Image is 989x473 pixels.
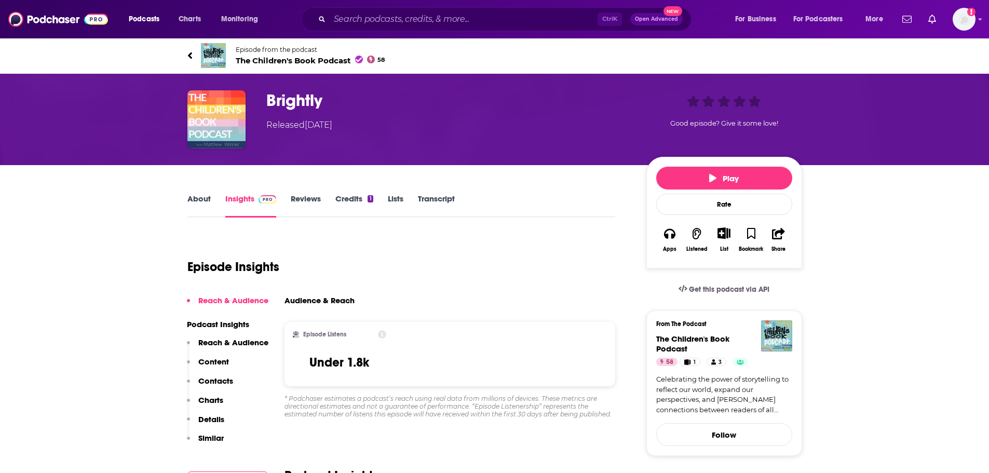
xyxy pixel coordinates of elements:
[686,246,708,252] div: Listened
[713,227,735,239] button: Show More Button
[187,43,802,68] a: The Children's Book PodcastEpisode from the podcastThe Children's Book Podcast58
[967,8,976,16] svg: Add a profile image
[198,295,268,305] p: Reach & Audience
[680,358,700,366] a: 1
[187,90,246,148] img: Brightly
[121,11,173,28] button: open menu
[707,358,726,366] a: 3
[787,11,858,28] button: open menu
[330,11,598,28] input: Search podcasts, credits, & more...
[221,12,258,26] span: Monitoring
[720,246,728,252] div: List
[284,395,616,418] div: * Podchaser estimates a podcast’s reach using real data from millions of devices. These metrics a...
[765,221,792,259] button: Share
[225,194,277,218] a: InsightsPodchaser Pro
[728,11,789,28] button: open menu
[266,119,332,131] div: Released [DATE]
[377,58,385,62] span: 58
[291,194,321,218] a: Reviews
[236,46,385,53] span: Episode from the podcast
[187,433,224,452] button: Similar
[198,433,224,443] p: Similar
[129,12,159,26] span: Podcasts
[666,357,673,368] span: 58
[735,12,776,26] span: For Business
[309,355,369,370] h3: Under 1.8k
[689,285,769,294] span: Get this podcast via API
[198,414,224,424] p: Details
[635,17,678,22] span: Open Advanced
[761,320,792,352] img: The Children's Book Podcast
[187,319,268,329] p: Podcast Insights
[187,259,279,275] h1: Episode Insights
[187,295,268,315] button: Reach & Audience
[266,90,630,111] h3: Brightly
[368,195,373,202] div: 1
[953,8,976,31] img: User Profile
[303,331,346,338] h2: Episode Listens
[858,11,896,28] button: open menu
[187,414,224,434] button: Details
[598,12,622,26] span: Ctrl K
[924,10,940,28] a: Show notifications dropdown
[683,221,710,259] button: Listened
[198,376,233,386] p: Contacts
[198,337,268,347] p: Reach & Audience
[670,119,778,127] span: Good episode? Give it some love!
[663,6,682,16] span: New
[663,246,676,252] div: Apps
[953,8,976,31] span: Logged in as kristenfisher_dk
[311,7,701,31] div: Search podcasts, credits, & more...
[187,376,233,395] button: Contacts
[709,173,739,183] span: Play
[793,12,843,26] span: For Podcasters
[388,194,403,218] a: Lists
[198,395,223,405] p: Charts
[656,423,792,446] button: Follow
[771,246,785,252] div: Share
[214,11,272,28] button: open menu
[187,357,229,376] button: Content
[670,277,778,302] a: Get this podcast via API
[898,10,916,28] a: Show notifications dropdown
[418,194,455,218] a: Transcript
[8,9,108,29] img: Podchaser - Follow, Share and Rate Podcasts
[656,358,678,366] a: 58
[201,43,226,68] img: The Children's Book Podcast
[259,195,277,204] img: Podchaser Pro
[710,221,737,259] div: Show More ButtonList
[179,12,201,26] span: Charts
[738,221,765,259] button: Bookmark
[187,337,268,357] button: Reach & Audience
[719,357,722,368] span: 3
[335,194,373,218] a: Credits1
[656,221,683,259] button: Apps
[694,357,696,368] span: 1
[236,56,385,65] span: The Children's Book Podcast
[865,12,883,26] span: More
[656,320,784,328] h3: From The Podcast
[198,357,229,367] p: Content
[656,167,792,190] button: Play
[953,8,976,31] button: Show profile menu
[739,246,763,252] div: Bookmark
[187,194,211,218] a: About
[172,11,207,28] a: Charts
[630,13,683,25] button: Open AdvancedNew
[656,334,729,354] a: The Children's Book Podcast
[187,395,223,414] button: Charts
[656,374,792,415] a: Celebrating the power of storytelling to reflect our world, expand our perspectives, and [PERSON_...
[284,295,355,305] h3: Audience & Reach
[656,194,792,215] div: Rate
